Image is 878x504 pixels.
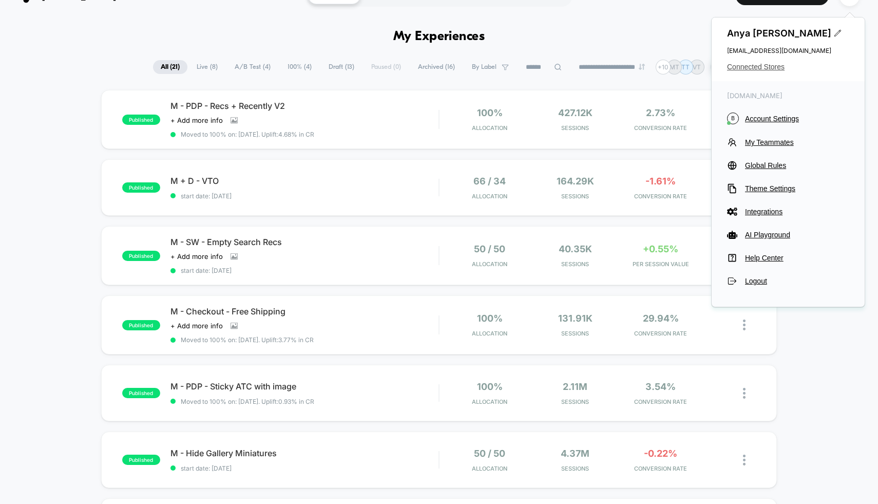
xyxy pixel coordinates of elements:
[477,381,503,392] span: 100%
[170,267,439,274] span: start date: [DATE]
[122,115,160,125] span: published
[122,388,160,398] span: published
[727,137,849,147] button: My Teammates
[474,448,505,459] span: 50 / 50
[563,381,587,392] span: 2.11M
[644,448,677,459] span: -0.22%
[745,277,849,285] span: Logout
[743,320,746,330] img: close
[620,124,700,132] span: CONVERSION RATE
[170,448,439,458] span: M - Hide Gallery Miniatures
[743,455,746,465] img: close
[472,193,507,200] span: Allocation
[410,60,463,74] span: Archived ( 16 )
[170,464,439,472] span: start date: [DATE]
[535,193,615,200] span: Sessions
[472,260,507,268] span: Allocation
[561,448,589,459] span: 4.37M
[153,60,187,74] span: All ( 21 )
[170,322,223,330] span: + Add more info
[643,313,679,324] span: 29.94%
[727,113,849,124] button: BAccount Settings
[321,60,362,74] span: Draft ( 13 )
[727,230,849,240] button: AI Playground
[558,107,593,118] span: 427.12k
[170,192,439,200] span: start date: [DATE]
[472,63,497,71] span: By Label
[670,63,679,71] p: MT
[280,60,319,74] span: 100% ( 4 )
[745,231,849,239] span: AI Playground
[727,276,849,286] button: Logout
[474,244,505,254] span: 50 / 50
[745,184,849,193] span: Theme Settings
[181,398,314,405] span: Moved to 100% on: [DATE] . Uplift: 0.93% in CR
[745,138,849,146] span: My Teammates
[745,254,849,262] span: Help Center
[620,330,700,337] span: CONVERSION RATE
[558,313,593,324] span: 131.91k
[745,115,849,123] span: Account Settings
[645,176,676,186] span: -1.61%
[727,183,849,194] button: Theme Settings
[727,113,739,124] i: B
[189,60,225,74] span: Live ( 8 )
[473,176,506,186] span: 66 / 34
[557,176,594,186] span: 164.29k
[643,244,678,254] span: +0.55%
[535,124,615,132] span: Sessions
[559,244,592,254] span: 40.35k
[727,160,849,171] button: Global Rules
[122,455,160,465] span: published
[472,465,507,472] span: Allocation
[727,91,849,100] span: [DOMAIN_NAME]
[743,388,746,399] img: close
[170,306,439,316] span: M - Checkout - Free Shipping
[727,47,849,54] span: [EMAIL_ADDRESS][DOMAIN_NAME]
[535,330,615,337] span: Sessions
[620,398,700,405] span: CONVERSION RATE
[227,60,278,74] span: A/B Test ( 4 )
[535,465,615,472] span: Sessions
[745,161,849,170] span: Global Rules
[393,29,485,44] h1: My Experiences
[645,381,676,392] span: 3.54%
[170,101,439,111] span: M - PDP - Recs + Recently V2
[170,176,439,186] span: M + D - VTO
[693,63,701,71] p: VT
[681,63,690,71] p: TT
[170,252,223,260] span: + Add more info
[620,465,700,472] span: CONVERSION RATE
[727,207,849,217] button: Integrations
[620,193,700,200] span: CONVERSION RATE
[170,237,439,247] span: M - SW - Empty Search Recs
[472,398,507,405] span: Allocation
[639,64,645,70] img: end
[727,63,849,71] button: Connected Stores
[472,330,507,337] span: Allocation
[472,124,507,132] span: Allocation
[646,107,675,118] span: 2.73%
[477,313,503,324] span: 100%
[745,208,849,216] span: Integrations
[170,381,439,391] span: M - PDP - Sticky ATC with image
[620,260,700,268] span: PER SESSION VALUE
[170,116,223,124] span: + Add more info
[477,107,503,118] span: 100%
[727,253,849,263] button: Help Center
[656,60,671,74] div: + 10
[535,398,615,405] span: Sessions
[181,336,314,344] span: Moved to 100% on: [DATE] . Uplift: 3.77% in CR
[727,28,849,39] span: Anya [PERSON_NAME]
[122,251,160,261] span: published
[122,320,160,330] span: published
[122,182,160,193] span: published
[535,260,615,268] span: Sessions
[181,130,314,138] span: Moved to 100% on: [DATE] . Uplift: 4.68% in CR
